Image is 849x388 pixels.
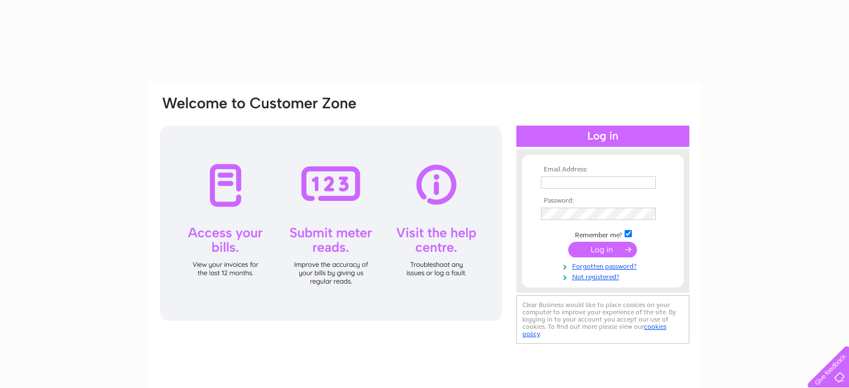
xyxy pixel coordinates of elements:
th: Email Address: [538,166,668,174]
input: Submit [568,242,637,257]
a: cookies policy [522,323,666,338]
div: Clear Business would like to place cookies on your computer to improve your experience of the sit... [516,295,689,344]
a: Forgotten password? [541,260,668,271]
td: Remember me? [538,228,668,239]
th: Password: [538,197,668,205]
a: Not registered? [541,271,668,281]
